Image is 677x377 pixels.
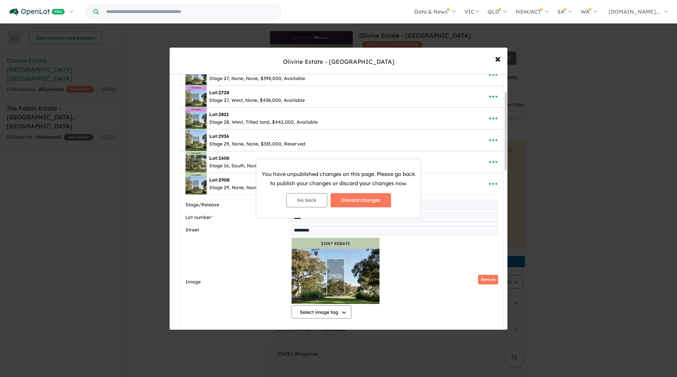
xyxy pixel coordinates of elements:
[609,8,659,15] span: [DOMAIN_NAME]...
[286,193,327,207] button: Go back
[331,193,391,207] button: Discard changes
[261,170,416,188] p: You have unpublished changes on this page. Please go back to publish your changes or discard your...
[100,5,279,19] input: Try estate name, suburb, builder or developer
[10,8,65,16] img: Openlot PRO Logo White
